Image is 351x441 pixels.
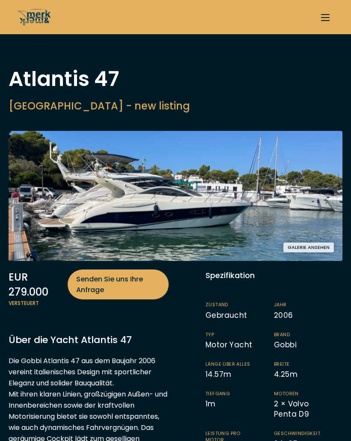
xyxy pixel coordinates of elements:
[9,131,342,261] img: Merk&Merk
[76,274,161,295] span: Senden Sie uns Ihre Anfrage
[205,302,274,320] li: Gebraucht
[205,331,257,338] span: Typ
[68,269,169,299] a: Senden Sie uns Ihre Anfrage
[274,361,342,380] li: 4.25 m
[9,98,190,114] h2: [GEOGRAPHIC_DATA] - new listing
[205,391,257,397] span: Tiefgang
[9,333,169,347] h3: Über die Yacht Atlantis 47
[274,391,342,420] li: 2 × Volvo Penta D9
[274,361,325,367] span: Breite
[205,302,257,308] span: Zustand
[205,361,257,367] span: Länge über Alles
[9,299,169,307] span: Versteuert
[9,68,190,90] h1: Atlantis 47
[205,269,342,281] div: Spezifikation
[205,391,274,420] li: 1 m
[9,269,169,299] div: EUR 279.000
[274,302,342,320] li: 2006
[274,331,342,350] li: Gobbi
[205,361,274,380] li: 14.57 m
[283,243,334,252] button: Galerie ansehen
[274,430,325,437] span: Geschwindigkeit
[274,391,325,397] span: Motoren
[274,302,325,308] span: Jahr
[205,331,274,350] li: Motor Yacht
[274,331,325,338] span: Brand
